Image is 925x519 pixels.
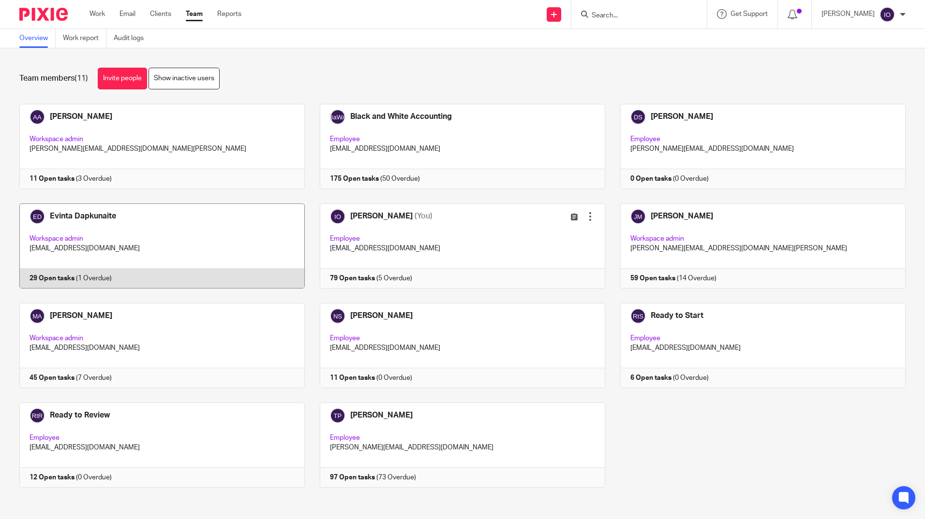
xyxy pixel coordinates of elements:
[150,9,171,19] a: Clients
[149,68,220,89] a: Show inactive users
[90,9,105,19] a: Work
[19,73,88,84] h1: Team members
[75,74,88,82] span: (11)
[19,8,68,21] img: Pixie
[19,29,56,48] a: Overview
[217,9,241,19] a: Reports
[114,29,151,48] a: Audit logs
[119,9,135,19] a: Email
[98,68,147,89] a: Invite people
[821,9,875,19] p: [PERSON_NAME]
[63,29,106,48] a: Work report
[591,12,678,20] input: Search
[731,11,768,17] span: Get Support
[880,7,895,22] img: svg%3E
[186,9,203,19] a: Team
